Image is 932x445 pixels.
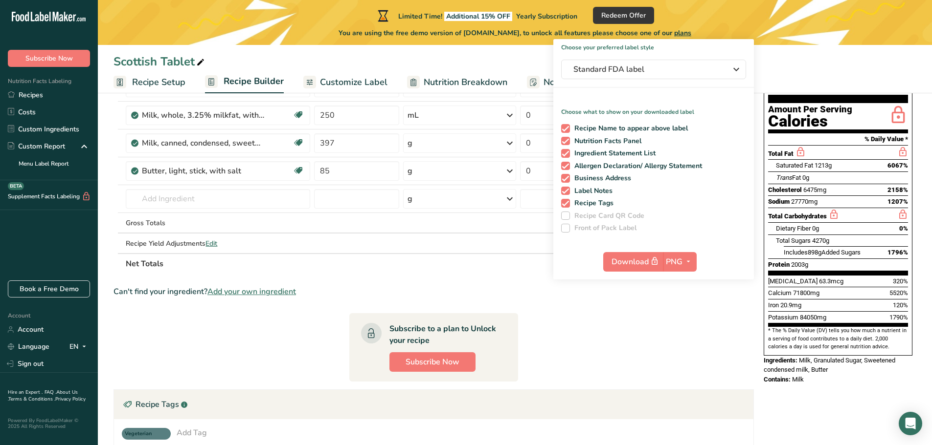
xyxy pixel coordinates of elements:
span: 0% [899,225,908,232]
th: Net Totals [124,253,607,274]
span: 4270g [812,237,829,244]
a: Language [8,338,49,355]
a: Customize Label [303,71,387,93]
span: 6067% [887,162,908,169]
div: Add Tag [177,427,207,439]
span: Total Sugars [776,237,811,244]
span: Ingredient Statement List [570,149,656,158]
div: Amount Per Serving [768,105,852,114]
div: Gross Totals [126,218,310,228]
a: Nutrition Breakdown [407,71,507,93]
span: Additional 15% OFF [444,12,512,21]
div: Milk, whole, 3.25% milkfat, without added vitamin A and [MEDICAL_DATA] [142,109,264,121]
span: 0g [812,225,819,232]
span: Milk, Granulated Sugar, Sweetened condensed milk, Butter [764,357,895,374]
a: About Us . [8,389,78,403]
span: You are using the free demo version of [DOMAIN_NAME], to unlock all features please choose one of... [339,28,691,38]
span: 2003g [791,261,808,268]
span: Subscribe Now [406,356,459,368]
span: Nutrition Facts Panel [570,137,642,146]
span: Label Notes [570,187,613,195]
span: Download [612,255,660,268]
div: g [408,137,412,149]
span: 320% [893,277,908,285]
div: Butter, light, stick, with salt [142,165,264,177]
span: 1213g [815,162,832,169]
span: Dietary Fiber [776,225,811,232]
div: Recipe Yield Adjustments [126,238,310,249]
button: Standard FDA label [561,60,746,79]
button: Subscribe Now [389,352,476,372]
input: Add Ingredient [126,189,310,209]
span: Iron [768,301,779,309]
a: Book a Free Demo [8,280,90,297]
span: Yearly Subscription [516,12,577,21]
span: Protein [768,261,790,268]
span: Redeem Offer [601,10,646,21]
span: 2158% [887,186,908,193]
span: Cholesterol [768,186,802,193]
div: Custom Report [8,141,65,151]
a: Notes & Attachments [527,71,631,93]
button: PNG [663,252,697,272]
span: 1790% [889,314,908,321]
span: Subscribe Now [25,53,73,64]
a: Terms & Conditions . [8,396,55,403]
span: Allergen Declaration/ Allergy Statement [570,162,703,170]
span: Nutrition Breakdown [424,76,507,89]
div: Scottish Tablet [114,53,206,70]
span: Recipe Setup [132,76,185,89]
div: g [408,165,412,177]
span: Front of Pack Label [570,224,637,233]
span: Customize Label [320,76,387,89]
div: EN [69,341,90,353]
span: 0g [802,174,809,181]
span: Contains: [764,376,791,383]
div: Recipe Tags [114,390,753,419]
span: 63.3mcg [819,277,843,285]
span: Vegeterian [125,430,159,438]
div: Milk, canned, condensed, sweetened [142,137,264,149]
span: 120% [893,301,908,309]
span: 898g [808,249,821,256]
span: 6475mg [803,186,826,193]
div: mL [408,109,419,121]
a: FAQ . [45,389,56,396]
button: Download [603,252,663,272]
div: Subscribe to a plan to Unlock your recipe [389,323,499,346]
button: Subscribe Now [8,50,90,67]
div: BETA [8,182,24,190]
div: Limited Time! [376,10,577,21]
span: Includes Added Sugars [784,249,861,256]
h1: Choose your preferred label style [553,39,754,52]
span: Recipe Tags [570,199,614,208]
span: [MEDICAL_DATA] [768,277,818,285]
span: Business Address [570,174,632,183]
span: Notes & Attachments [544,76,631,89]
a: Recipe Builder [205,70,284,94]
button: Redeem Offer [593,7,654,24]
span: 84050mg [800,314,826,321]
div: Can't find your ingredient? [114,286,754,297]
span: Milk [792,376,804,383]
span: Potassium [768,314,798,321]
div: Calories [768,114,852,128]
a: Recipe Setup [114,71,185,93]
section: * The % Daily Value (DV) tells you how much a nutrient in a serving of food contributes to a dail... [768,327,908,351]
div: g [408,193,412,205]
span: 1207% [887,198,908,205]
span: Recipe Card QR Code [570,212,645,220]
span: Ingredients: [764,357,797,364]
span: Edit [205,239,217,248]
section: % Daily Value * [768,133,908,145]
a: Privacy Policy [55,396,86,403]
span: Recipe Builder [224,75,284,88]
span: Calcium [768,289,792,297]
span: 27770mg [791,198,818,205]
span: PNG [666,256,682,268]
span: Fat [776,174,801,181]
i: Trans [776,174,792,181]
span: Recipe Name to appear above label [570,124,688,133]
span: 1796% [887,249,908,256]
span: Saturated Fat [776,162,813,169]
